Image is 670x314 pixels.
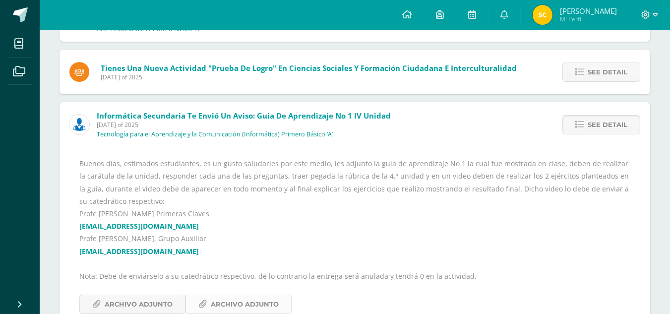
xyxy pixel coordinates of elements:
span: Informática Secundaria te envió un aviso: Guia De Aprendizaje No 1 IV Unidad [97,111,391,121]
span: Tienes una nueva actividad "Prueba de Logro" En Ciencias Sociales y Formación Ciudadana e Intercu... [101,63,517,73]
img: 4633de8e293509c617d73e0b8c188e5d.png [533,5,552,25]
span: See detail [588,116,627,134]
a: Archivo Adjunto [185,295,292,314]
span: Archivo Adjunto [211,295,279,314]
span: [DATE] of 2025 [97,121,391,129]
span: Mi Perfil [560,15,617,23]
img: 6ed6846fa57649245178fca9fc9a58dd.png [69,115,89,134]
a: Archivo Adjunto [79,295,185,314]
a: [EMAIL_ADDRESS][DOMAIN_NAME] [79,247,199,256]
p: Tecnología para el Aprendizaje y la Comunicación (Informática) Primero Básico ‘A’ [97,130,333,138]
span: Archivo Adjunto [105,295,173,314]
a: [EMAIL_ADDRESS][DOMAIN_NAME] [79,221,199,231]
span: See detail [588,63,627,81]
div: Buenos días, estimados estudiantes, es un gusto saludarles por este medio, les adjunto la guía de... [79,157,630,314]
span: [DATE] of 2025 [101,73,517,81]
span: [PERSON_NAME] [560,6,617,16]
